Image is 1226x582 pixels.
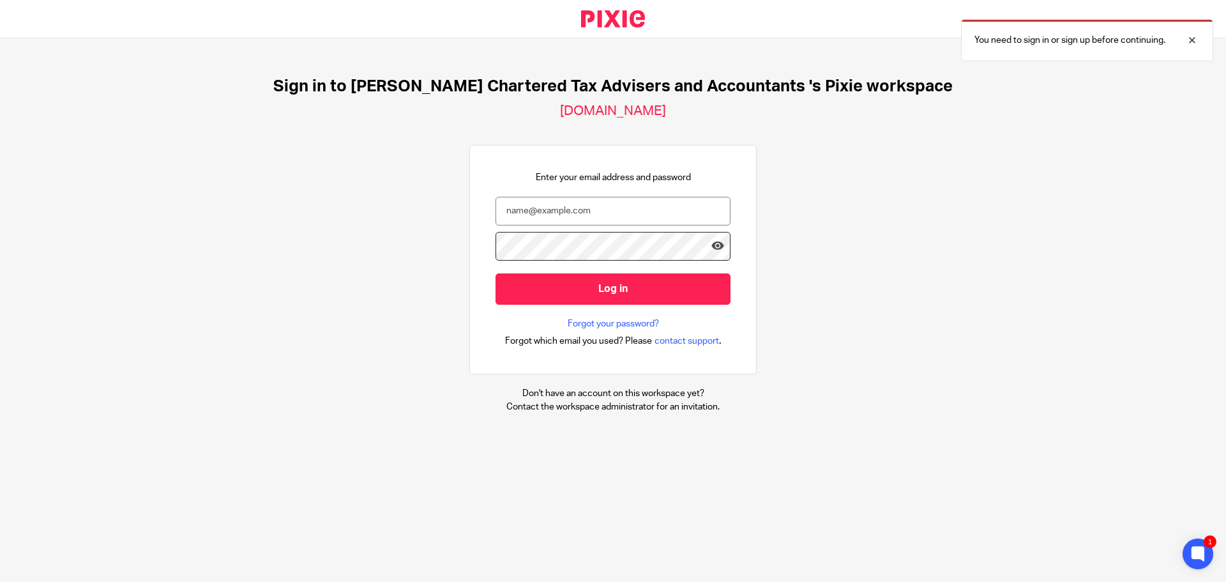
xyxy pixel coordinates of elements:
span: contact support [655,335,719,348]
p: Contact the workspace administrator for an invitation. [506,401,720,413]
h1: Sign in to [PERSON_NAME] Chartered Tax Advisers and Accountants 's Pixie workspace [273,77,953,96]
div: 1 [1204,535,1216,548]
p: You need to sign in or sign up before continuing. [974,34,1165,47]
p: Enter your email address and password [536,171,691,184]
span: Forgot which email you used? Please [505,335,652,348]
div: . [505,333,722,348]
input: Log in [496,273,730,305]
p: Don't have an account on this workspace yet? [506,387,720,400]
a: Forgot your password? [568,318,659,330]
input: name@example.com [496,197,730,226]
h2: [DOMAIN_NAME] [560,103,666,119]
